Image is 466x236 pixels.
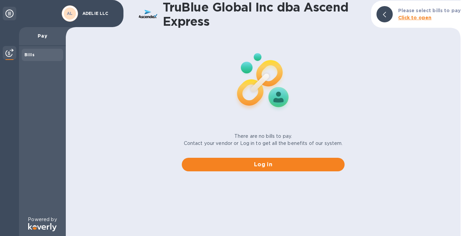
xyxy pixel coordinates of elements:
[28,223,57,231] img: Logo
[182,158,345,171] button: Log in
[187,160,339,169] span: Log in
[398,15,432,20] b: Click to open
[28,216,57,223] p: Powered by
[82,11,116,16] p: ADELIE LLC
[24,33,60,39] p: Pay
[24,52,35,57] b: Bills
[398,8,461,13] b: Please select bills to pay
[67,11,73,16] b: AL
[184,133,343,147] p: There are no bills to pay. Contact your vendor or Log in to get all the benefits of our system.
